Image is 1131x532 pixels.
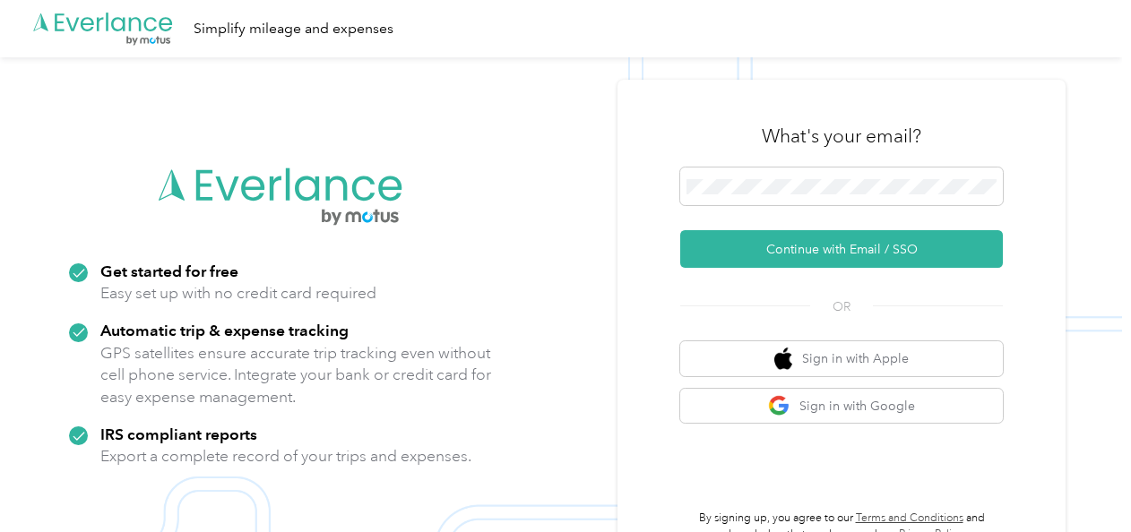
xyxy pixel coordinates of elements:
[100,342,492,408] p: GPS satellites ensure accurate trip tracking even without cell phone service. Integrate your bank...
[774,348,792,370] img: apple logo
[680,230,1003,268] button: Continue with Email / SSO
[1031,432,1131,532] iframe: Everlance-gr Chat Button Frame
[100,282,376,305] p: Easy set up with no credit card required
[856,511,963,525] a: Terms and Conditions
[680,389,1003,424] button: google logoSign in with Google
[100,321,349,339] strong: Automatic trip & expense tracking
[762,124,921,149] h3: What's your email?
[100,262,238,280] strong: Get started for free
[680,341,1003,376] button: apple logoSign in with Apple
[768,395,790,417] img: google logo
[810,297,873,316] span: OR
[100,445,471,468] p: Export a complete record of your trips and expenses.
[194,18,393,40] div: Simplify mileage and expenses
[100,425,257,443] strong: IRS compliant reports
